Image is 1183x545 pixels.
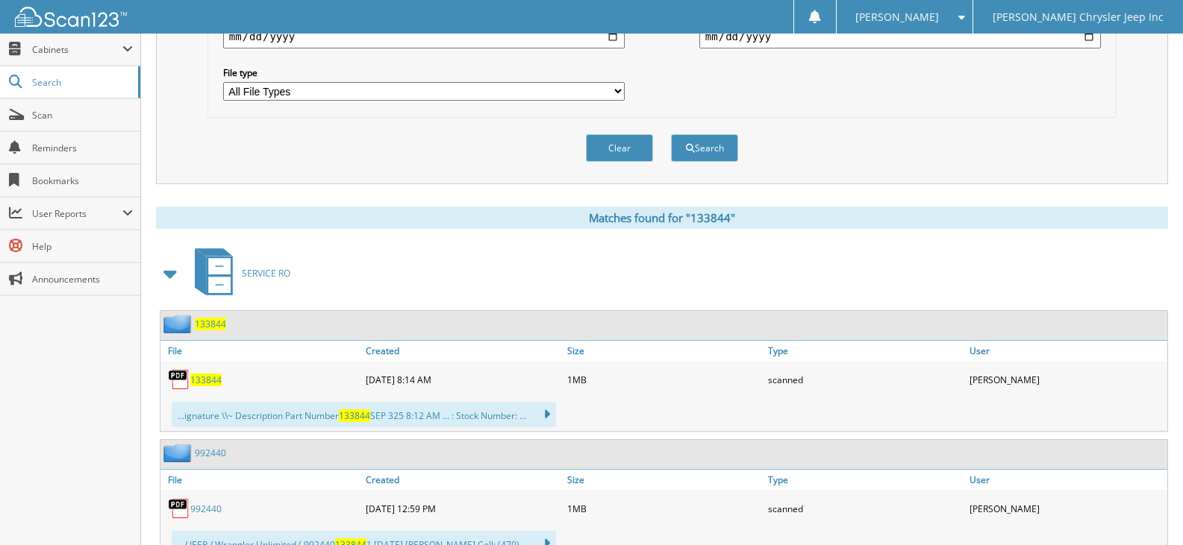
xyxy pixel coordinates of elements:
[163,444,195,462] img: folder2.png
[32,174,133,187] span: Bookmarks
[966,341,1167,361] a: User
[362,341,564,361] a: Created
[32,142,133,154] span: Reminders
[242,267,290,280] span: SERVICE RO
[32,207,122,220] span: User Reports
[699,25,1101,48] input: end
[993,13,1164,22] span: [PERSON_NAME] Chrysler Jeep Inc
[32,240,133,253] span: Help
[168,497,190,520] img: PDF.png
[362,494,564,523] div: [DATE] 12:59 PM
[186,244,290,303] a: SERVICE RO
[32,76,131,89] span: Search
[156,207,1168,229] div: Matches found for "133844"
[586,134,653,162] button: Clear
[966,494,1167,523] div: [PERSON_NAME]
[32,109,133,122] span: Scan
[362,365,564,394] div: [DATE] 8:14 AM
[764,365,966,394] div: scanned
[190,374,222,386] a: 133844
[564,470,765,490] a: Size
[160,470,362,490] a: File
[339,409,370,422] span: 133844
[564,494,765,523] div: 1MB
[223,25,625,48] input: start
[15,7,127,27] img: scan123-logo-white.svg
[163,315,195,333] img: folder2.png
[32,43,122,56] span: Cabinets
[966,470,1167,490] a: User
[764,470,966,490] a: Type
[168,368,190,391] img: PDF.png
[855,13,939,22] span: [PERSON_NAME]
[764,494,966,523] div: scanned
[966,365,1167,394] div: [PERSON_NAME]
[362,470,564,490] a: Created
[764,341,966,361] a: Type
[564,341,765,361] a: Size
[671,134,738,162] button: Search
[160,341,362,361] a: File
[195,318,226,330] a: 133844
[32,273,133,286] span: Announcements
[564,365,765,394] div: 1MB
[172,402,556,427] div: ...ignature \\~ Description Part Number SEP 325 8:12 AM ... : Stock Number: ...
[190,503,222,515] a: 992440
[1108,473,1183,545] iframe: Chat Widget
[223,66,625,79] label: File type
[195,447,226,459] a: 992440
